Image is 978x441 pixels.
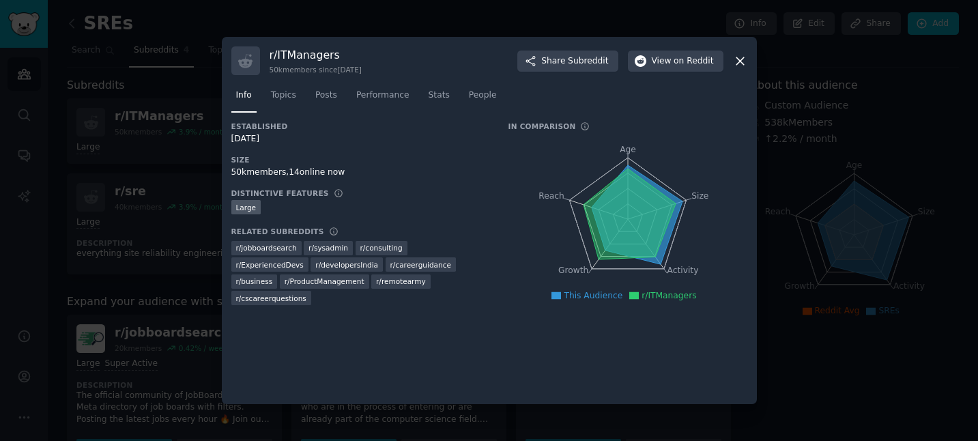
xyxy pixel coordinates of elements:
[642,291,696,300] span: r/ITManagers
[469,89,497,102] span: People
[674,55,713,68] span: on Reddit
[266,85,301,113] a: Topics
[541,55,608,68] span: Share
[231,133,489,145] div: [DATE]
[356,89,409,102] span: Performance
[620,145,636,154] tspan: Age
[568,55,608,68] span: Subreddit
[236,276,273,286] span: r/ business
[231,200,261,214] div: Large
[315,89,337,102] span: Posts
[315,260,378,270] span: r/ developersIndia
[464,85,502,113] a: People
[236,89,252,102] span: Info
[351,85,414,113] a: Performance
[652,55,714,68] span: View
[308,243,348,253] span: r/ sysadmin
[231,155,489,165] h3: Size
[517,51,618,72] button: ShareSubreddit
[231,167,489,179] div: 50k members, 14 online now
[691,191,708,201] tspan: Size
[236,243,297,253] span: r/ jobboardsearch
[271,89,296,102] span: Topics
[390,260,451,270] span: r/ careerguidance
[564,291,622,300] span: This Audience
[285,276,364,286] span: r/ ProductManagement
[231,122,489,131] h3: Established
[360,243,403,253] span: r/ consulting
[429,89,450,102] span: Stats
[558,266,588,276] tspan: Growth
[311,85,342,113] a: Posts
[538,191,564,201] tspan: Reach
[236,294,306,303] span: r/ cscareerquestions
[231,85,257,113] a: Info
[376,276,426,286] span: r/ remotearmy
[508,122,576,131] h3: In Comparison
[231,188,329,198] h3: Distinctive Features
[628,51,723,72] button: Viewon Reddit
[667,266,698,276] tspan: Activity
[270,48,362,62] h3: r/ ITManagers
[231,227,324,236] h3: Related Subreddits
[270,65,362,74] div: 50k members since [DATE]
[236,260,304,270] span: r/ ExperiencedDevs
[424,85,455,113] a: Stats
